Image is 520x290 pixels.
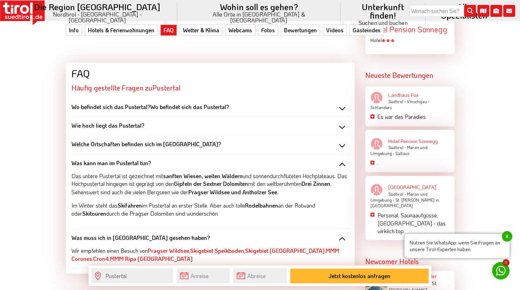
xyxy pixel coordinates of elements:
[370,37,449,44] div: Hotel
[174,180,248,187] strong: Gipfeln der Sextner Dolomiten
[301,180,330,187] strong: Drei Zinnen
[148,247,189,254] a: Pragser Wildsee
[71,201,349,217] p: Im Winter steht das im Pustertal an erster Stelle. Aber auch tolle an der Rotwand oder durch die ...
[71,122,144,129] b: Wie hoch liegt das Pustertal?
[176,268,230,283] input: Anreise
[82,209,106,217] strong: Skitouren
[290,269,429,283] button: Jetzt kostenlos anfragen
[370,191,428,202] span: Meran und Umgebung -
[71,172,349,196] p: Das untere Pustertal ist gezeichnet mit und sonnendurchfluteten Hochplateaus. Das Hochpustertal h...
[188,188,278,195] strong: Pragser Wildsee und Antholzer See.
[477,5,489,17] i: Karte öffnen
[186,11,332,23] small: Alle Orte in [GEOGRAPHIC_DATA] & [GEOGRAPHIC_DATA]
[404,234,509,258] span: Nutzen Sie WhatsApp, wenn Sie Fragen an unsere Tirol-Experten haben
[365,256,419,265] strong: Newcomer Hotels
[71,103,229,110] b: Wo befindet sich das Pustertal?Wo befindet sich das Pustertal?
[388,144,406,150] span: Südtirol -
[71,234,210,241] b: Was muss ich in [GEOGRAPHIC_DATA] gesehen haben?
[409,5,476,17] input: Wonach suchen Sie?
[233,268,286,283] input: Abreise
[110,255,193,262] a: MMM Ripa [GEOGRAPHIC_DATA]
[503,5,515,17] i: Kontakt
[370,138,449,145] a: Hotel Pension Sonnegg
[152,84,180,92] span: Pustertal
[490,5,502,17] i: Fotogalerie
[370,184,449,191] a: [GEOGRAPHIC_DATA]
[407,99,429,104] span: Vinschgau -
[163,172,243,180] strong: sanften Wiesen, weiten Wäldern
[349,20,417,26] small: Suchen und buchen
[71,84,349,92] h2: Häufig gestellte Fragen zu
[71,159,151,167] b: Was kann man im Pustertal tun?
[190,247,244,254] a: Skigebiet Speikboden
[388,191,406,196] span: Südtirol -
[93,255,109,262] a: Cron4
[502,231,512,242] span: x
[370,104,391,110] span: Schlanders
[71,247,339,262] a: MMM Corones
[365,70,433,80] strong: Neueste Bewertungen
[71,68,349,79] div: FAQ
[395,150,409,156] span: Saltaus
[502,259,509,266] span: 1
[245,247,325,254] a: Skigebiet [GEOGRAPHIC_DATA]
[492,262,509,279] a: 1 Nutzen Sie WhatsApp, wenn Sie Fragen an unsere Tirol-Experten habenx
[26,11,169,23] small: Nordtirol - [GEOGRAPHIC_DATA] - [GEOGRAPHIC_DATA]
[91,268,173,283] input: Wo soll's hingehen?
[370,197,439,208] span: St. [PERSON_NAME] in [GEOGRAPHIC_DATA]
[370,144,428,156] span: Meran und Umgebung -
[377,159,449,167] p: .
[118,201,142,209] strong: Skifahren
[71,140,221,148] b: Welche Ortschaften befinden sich im [GEOGRAPHIC_DATA]?
[377,211,449,235] p: Personal, Saunaaufgüsse, [GEOGRAPHIC_DATA] - das wirklich top.
[71,241,349,262] div: Wir empfehlen einen Besuch von , , , , ,
[388,99,406,104] span: Südtirol -
[370,92,449,99] a: Landhaus Fux
[377,113,449,121] p: Es war das Paradies
[245,201,278,209] strong: Rodelbahnen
